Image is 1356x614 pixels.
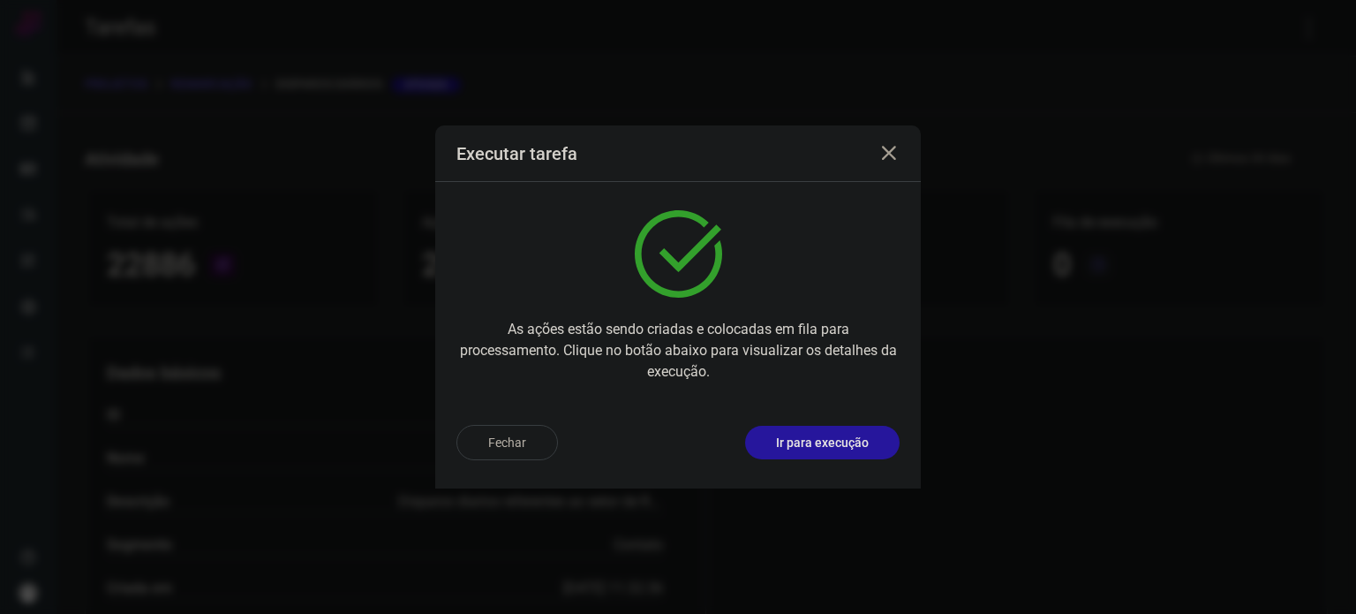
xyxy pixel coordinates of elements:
[456,143,577,164] h3: Executar tarefa
[456,425,558,460] button: Fechar
[635,210,722,298] img: verified.svg
[776,434,869,452] p: Ir para execução
[745,426,900,459] button: Ir para execução
[456,319,900,383] p: As ações estão sendo criadas e colocadas em fila para processamento. Clique no botão abaixo para ...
